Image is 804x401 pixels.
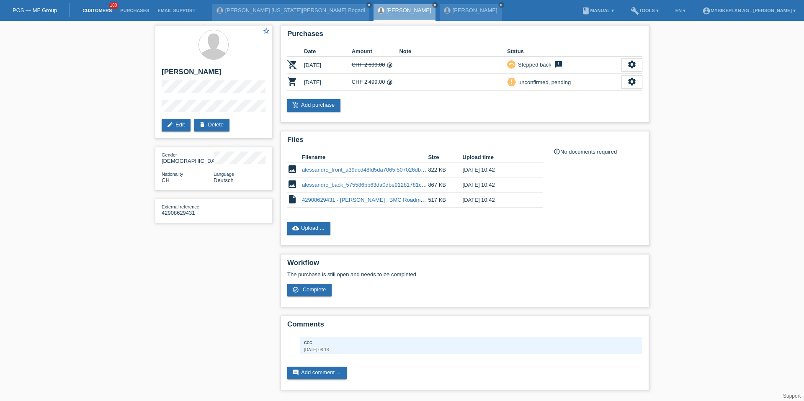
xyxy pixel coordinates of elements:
[387,79,393,85] i: 36 instalments
[626,8,663,13] a: buildTools ▾
[199,121,206,128] i: delete
[194,119,229,131] a: deleteDelete
[304,74,352,91] td: [DATE]
[428,193,462,208] td: 517 KB
[287,136,642,148] h2: Files
[287,367,347,379] a: commentAdd comment ...
[499,3,503,7] i: close
[554,60,564,69] i: feedback
[13,7,57,13] a: POS — MF Group
[263,27,270,36] a: star_border
[214,172,234,177] span: Language
[352,74,399,91] td: CHF 2'499.00
[162,177,170,183] span: Switzerland
[304,57,352,74] td: [DATE]
[162,152,214,164] div: [DEMOGRAPHIC_DATA]
[225,7,365,13] a: [PERSON_NAME] [US_STATE][PERSON_NAME] Bogadi
[428,177,462,193] td: 867 KB
[463,162,531,177] td: [DATE] 10:42
[162,172,183,177] span: Nationality
[698,8,800,13] a: account_circleMybikeplan AG - [PERSON_NAME] ▾
[702,7,711,15] i: account_circle
[366,2,372,8] a: close
[292,369,299,376] i: comment
[162,68,265,80] h2: [PERSON_NAME]
[671,8,690,13] a: EN ▾
[352,57,399,74] td: CHF 2'699.00
[162,204,199,209] span: External reference
[303,286,326,293] span: Complete
[287,194,297,204] i: insert_drive_file
[554,148,642,155] div: No documents required
[109,2,119,9] span: 100
[287,320,642,333] h2: Comments
[453,7,497,13] a: [PERSON_NAME]
[627,60,636,69] i: settings
[463,193,531,208] td: [DATE] 10:42
[287,77,297,87] i: POSP00026670
[153,8,199,13] a: Email Support
[498,2,504,8] a: close
[783,393,801,399] a: Support
[263,27,270,35] i: star_border
[302,167,449,173] a: alessandro_front_a39dcd48fd5da7065f507026dbd08d1f.jpeg
[287,164,297,174] i: image
[287,179,297,189] i: image
[428,152,462,162] th: Size
[162,203,214,216] div: 42908629431
[433,3,437,7] i: close
[631,7,639,15] i: build
[302,197,466,203] a: 42908629431 - [PERSON_NAME] , BMC Roadmachine THREE.pdf
[302,182,454,188] a: alessandro_back_575586bb63da0dbe91281781c1c5a633.jpeg
[387,7,431,13] a: [PERSON_NAME]
[463,152,531,162] th: Upload time
[507,46,621,57] th: Status
[515,60,551,69] div: Stepped back
[577,8,618,13] a: bookManual ▾
[292,286,299,293] i: check_circle_outline
[627,77,636,86] i: settings
[287,284,332,296] a: check_circle_outline Complete
[287,30,642,42] h2: Purchases
[554,148,560,155] i: info_outline
[428,162,462,177] td: 822 KB
[352,46,399,57] th: Amount
[304,339,638,345] div: ccc
[287,271,642,278] p: The purchase is still open and needs to be completed.
[582,7,590,15] i: book
[509,79,515,85] i: priority_high
[116,8,153,13] a: Purchases
[508,61,514,67] i: undo
[304,347,638,352] div: [DATE] 08:18
[167,121,173,128] i: edit
[287,99,340,112] a: add_shopping_cartAdd purchase
[292,225,299,231] i: cloud_upload
[399,46,507,57] th: Note
[304,46,352,57] th: Date
[516,78,571,87] div: unconfirmed, pending
[367,3,371,7] i: close
[287,259,642,271] h2: Workflow
[387,62,393,68] i: 36 instalments
[214,177,234,183] span: Deutsch
[287,222,330,235] a: cloud_uploadUpload ...
[292,102,299,108] i: add_shopping_cart
[162,152,177,157] span: Gender
[302,152,428,162] th: Filename
[287,59,297,69] i: POSP00026669
[432,2,438,8] a: close
[162,119,191,131] a: editEdit
[78,8,116,13] a: Customers
[463,177,531,193] td: [DATE] 10:42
